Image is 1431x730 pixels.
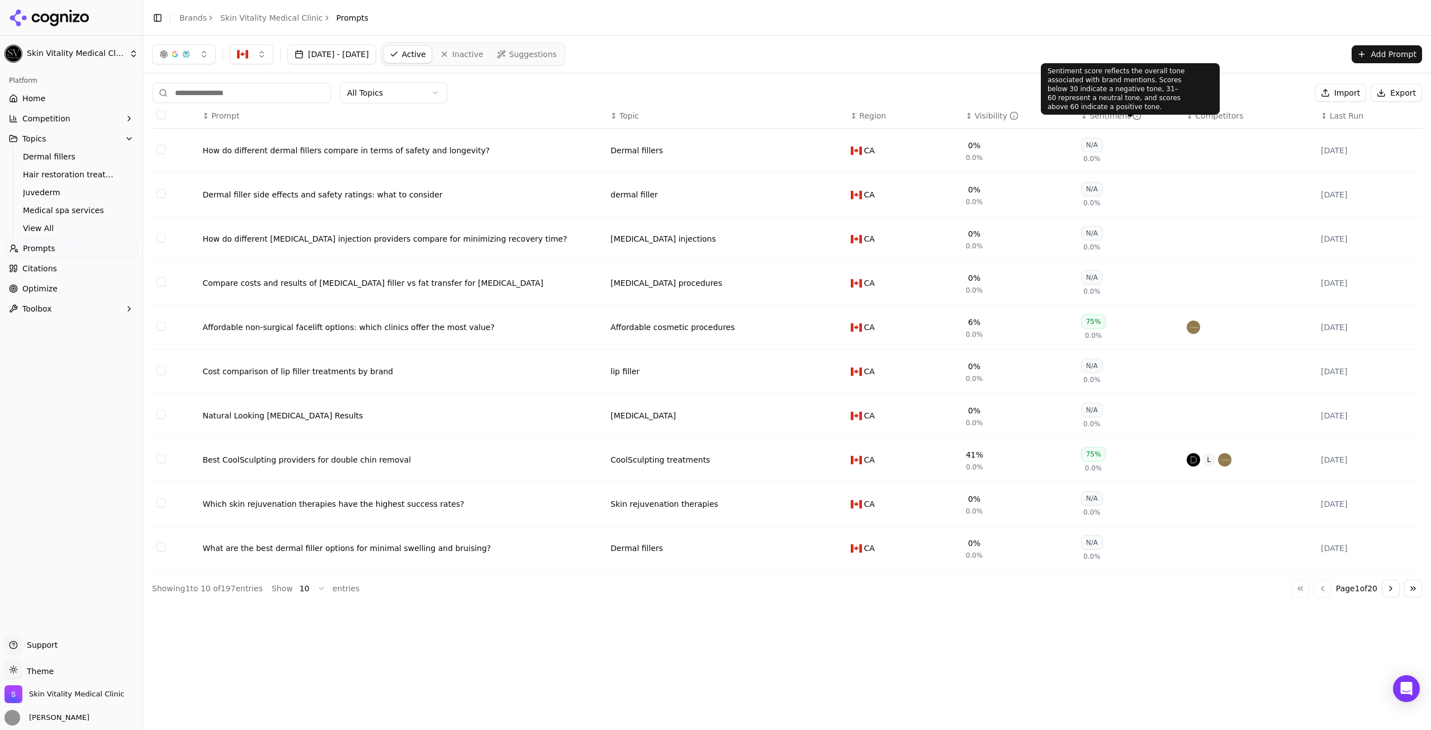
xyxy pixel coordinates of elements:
[18,202,125,218] a: Medical spa services
[287,44,376,64] button: [DATE] - [DATE]
[864,498,875,510] span: CA
[152,583,263,594] div: Showing 1 to 10 of 197 entries
[974,110,1018,121] div: Visibility
[1321,454,1418,465] div: [DATE]
[851,323,862,332] img: CA flag
[1081,182,1103,196] div: N/A
[968,493,980,505] div: 0%
[851,235,862,243] img: CA flag
[1371,84,1422,102] button: Export
[202,145,601,156] a: How do different dermal fillers compare in terms of safety and longevity?
[202,543,601,554] a: What are the best dermal filler options for minimal swelling and bruising?
[968,538,980,549] div: 0%
[1321,145,1418,156] div: [DATE]
[4,300,138,318] button: Toolbox
[1321,189,1418,200] div: [DATE]
[23,187,120,198] span: Juvederm
[851,456,862,464] img: CA flag
[851,279,862,288] img: CA flag
[610,277,722,289] a: [MEDICAL_DATA] procedures
[1321,110,1418,121] div: ↕Last Run
[1393,675,1420,702] div: Open Intercom Messenger
[966,551,983,560] span: 0.0%
[157,410,165,419] button: Select row 7
[1081,447,1106,461] div: 75%
[202,410,601,421] a: Natural Looking [MEDICAL_DATA] Results
[606,103,846,129] th: Topic
[1081,314,1106,329] div: 75%
[968,228,980,239] div: 0%
[333,583,360,594] span: entries
[610,454,710,465] div: CoolSculpting treatments
[1081,491,1103,506] div: N/A
[179,12,368,23] nav: breadcrumb
[4,130,138,148] button: Topics
[610,322,735,333] a: Affordable cosmetic procedures
[157,189,165,198] button: Select row 2
[966,286,983,295] span: 0.0%
[1321,543,1418,554] div: [DATE]
[968,361,980,372] div: 0%
[202,189,601,200] a: Dermal filler side effects and safety ratings: what to consider
[202,277,601,289] a: Compare costs and results of [MEDICAL_DATA] filler vs fat transfer for [MEDICAL_DATA]
[846,103,961,129] th: Region
[157,322,165,331] button: Select row 5
[23,205,120,216] span: Medical spa services
[1085,464,1102,473] span: 0.0%
[157,277,165,286] button: Select row 4
[22,93,45,104] span: Home
[18,220,125,236] a: View All
[619,110,639,121] span: Topic
[859,110,886,121] span: Region
[968,140,980,151] div: 0%
[961,103,1077,129] th: brandMentionRate
[434,45,489,63] a: Inactive
[202,322,601,333] div: Affordable non-surgical facelift options: which clinics offer the most value?
[1083,287,1101,296] span: 0.0%
[202,498,601,510] a: Which skin rejuvenation therapies have the highest success rates?
[23,169,120,180] span: Hair restoration treatments
[23,243,55,254] span: Prompts
[966,418,983,427] span: 0.0%
[610,410,676,421] div: [MEDICAL_DATA]
[1089,110,1141,121] div: Sentiment
[1315,84,1366,102] button: Import
[1081,403,1103,417] div: N/A
[4,90,138,107] a: Home
[22,113,70,124] span: Competition
[1182,103,1316,129] th: Competitors
[1187,453,1200,467] img: dermapure
[4,239,138,257] a: Prompts
[1081,359,1103,373] div: N/A
[4,260,138,277] a: Citations
[22,283,58,294] span: Optimize
[1083,199,1101,208] span: 0.0%
[18,149,125,164] a: Dermal fillers
[27,49,125,59] span: Skin Vitality Medical Clinic
[1321,410,1418,421] div: [DATE]
[1352,45,1422,63] button: Add Prompt
[1081,535,1103,550] div: N/A
[851,147,862,155] img: CA flag
[202,233,601,244] div: How do different [MEDICAL_DATA] injection providers compare for minimizing recovery time?
[18,185,125,200] a: Juvederm
[4,110,138,128] button: Competition
[202,366,601,377] a: Cost comparison of lip filler treatments by brand
[1083,552,1101,561] span: 0.0%
[202,454,601,465] div: Best CoolSculpting providers for double chin removal
[610,498,718,510] a: Skin rejuvenation therapies
[22,639,58,651] span: Support
[864,410,875,421] span: CA
[4,72,138,90] div: Platform
[23,151,120,162] span: Dermal fillers
[610,145,663,156] div: Dermal fillers
[864,543,875,554] span: CA
[610,189,658,200] a: dermal filler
